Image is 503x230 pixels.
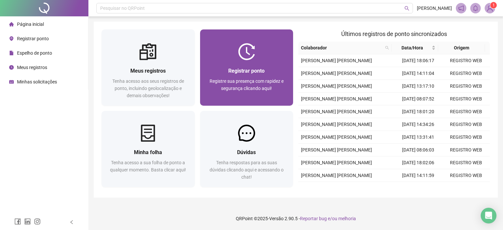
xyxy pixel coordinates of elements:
[442,93,490,105] td: REGISTRO WEB
[442,67,490,80] td: REGISTRO WEB
[394,182,442,195] td: [DATE] 13:12:39
[9,80,14,84] span: schedule
[102,29,195,106] a: Meus registrosTenha acesso aos seus registros de ponto, incluindo geolocalização e demais observa...
[442,144,490,156] td: REGISTRO WEB
[442,105,490,118] td: REGISTRO WEB
[301,58,372,63] span: [PERSON_NAME] [PERSON_NAME]
[341,30,447,37] span: Últimos registros de ponto sincronizados
[301,96,372,101] span: [PERSON_NAME] [PERSON_NAME]
[301,44,382,51] span: Colaborador
[112,79,184,98] span: Tenha acesso aos seus registros de ponto, incluindo geolocalização e demais observações!
[17,79,57,84] span: Minhas solicitações
[384,43,390,53] span: search
[394,144,442,156] td: [DATE] 08:06:03
[301,160,372,165] span: [PERSON_NAME] [PERSON_NAME]
[493,3,495,8] span: 1
[394,54,442,67] td: [DATE] 18:06:17
[490,2,497,9] sup: Atualize o seu contato no menu Meus Dados
[394,67,442,80] td: [DATE] 14:11:04
[442,182,490,195] td: REGISTRO WEB
[17,22,44,27] span: Página inicial
[17,36,49,41] span: Registrar ponto
[442,118,490,131] td: REGISTRO WEB
[392,42,438,54] th: Data/Hora
[394,93,442,105] td: [DATE] 08:07:52
[102,111,195,187] a: Minha folhaTenha acesso a sua folha de ponto a qualquer momento. Basta clicar aqui!
[9,65,14,70] span: clock-circle
[17,50,52,56] span: Espelho de ponto
[14,218,21,225] span: facebook
[394,169,442,182] td: [DATE] 14:11:59
[301,147,372,152] span: [PERSON_NAME] [PERSON_NAME]
[394,105,442,118] td: [DATE] 18:01:20
[24,218,31,225] span: linkedin
[210,160,284,180] span: Tenha respostas para as suas dúvidas clicando aqui e acessando o chat!
[110,160,186,172] span: Tenha acesso a sua folha de ponto a qualquer momento. Basta clicar aqui!
[69,220,74,224] span: left
[404,6,409,11] span: search
[394,80,442,93] td: [DATE] 13:17:10
[458,5,464,11] span: notification
[200,111,293,187] a: DúvidasTenha respostas para as suas dúvidas clicando aqui e acessando o chat!
[417,5,452,12] span: [PERSON_NAME]
[301,134,372,140] span: [PERSON_NAME] [PERSON_NAME]
[88,207,503,230] footer: QRPoint © 2025 - 2.90.5 -
[301,173,372,178] span: [PERSON_NAME] [PERSON_NAME]
[438,42,485,54] th: Origem
[301,122,372,127] span: [PERSON_NAME] [PERSON_NAME]
[442,169,490,182] td: REGISTRO WEB
[9,22,14,27] span: home
[473,5,478,11] span: bell
[442,54,490,67] td: REGISTRO WEB
[301,109,372,114] span: [PERSON_NAME] [PERSON_NAME]
[34,218,41,225] span: instagram
[394,156,442,169] td: [DATE] 18:02:06
[228,68,265,74] span: Registrar ponto
[394,44,430,51] span: Data/Hora
[394,131,442,144] td: [DATE] 13:31:41
[130,68,166,74] span: Meus registros
[17,65,47,70] span: Meus registros
[301,83,372,89] span: [PERSON_NAME] [PERSON_NAME]
[442,131,490,144] td: REGISTRO WEB
[481,208,496,223] div: Open Intercom Messenger
[210,79,284,91] span: Registre sua presença com rapidez e segurança clicando aqui!
[301,71,372,76] span: [PERSON_NAME] [PERSON_NAME]
[485,3,495,13] img: 88385
[442,156,490,169] td: REGISTRO WEB
[269,216,284,221] span: Versão
[300,216,356,221] span: Reportar bug e/ou melhoria
[134,149,162,155] span: Minha folha
[385,46,389,50] span: search
[442,80,490,93] td: REGISTRO WEB
[200,29,293,106] a: Registrar pontoRegistre sua presença com rapidez e segurança clicando aqui!
[9,36,14,41] span: environment
[394,118,442,131] td: [DATE] 14:34:26
[237,149,256,155] span: Dúvidas
[9,51,14,55] span: file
